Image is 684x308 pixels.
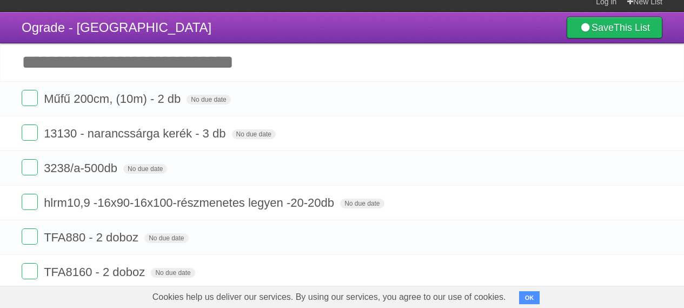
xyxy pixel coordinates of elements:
[22,228,38,245] label: Done
[187,95,230,104] span: No due date
[142,286,517,308] span: Cookies help us deliver our services. By using our services, you agree to our use of cookies.
[22,124,38,141] label: Done
[22,90,38,106] label: Done
[22,20,211,35] span: Ograde - [GEOGRAPHIC_DATA]
[44,231,141,244] span: TFA880 - 2 doboz
[44,265,148,279] span: TFA8160 - 2 doboz
[340,199,384,208] span: No due date
[151,268,195,278] span: No due date
[614,22,650,33] b: This List
[44,127,228,140] span: 13130 - narancssárga kerék - 3 db
[519,291,540,304] button: OK
[44,196,337,209] span: hlrm10,9 -16x90-16x100-részmenetes legyen -20-20db
[123,164,167,174] span: No due date
[44,92,183,106] span: Műfű 200cm, (10m) - 2 db
[567,17,662,38] a: SaveThis List
[22,263,38,279] label: Done
[22,194,38,210] label: Done
[232,129,276,139] span: No due date
[144,233,188,243] span: No due date
[22,159,38,175] label: Done
[44,161,120,175] span: 3238/a-500db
